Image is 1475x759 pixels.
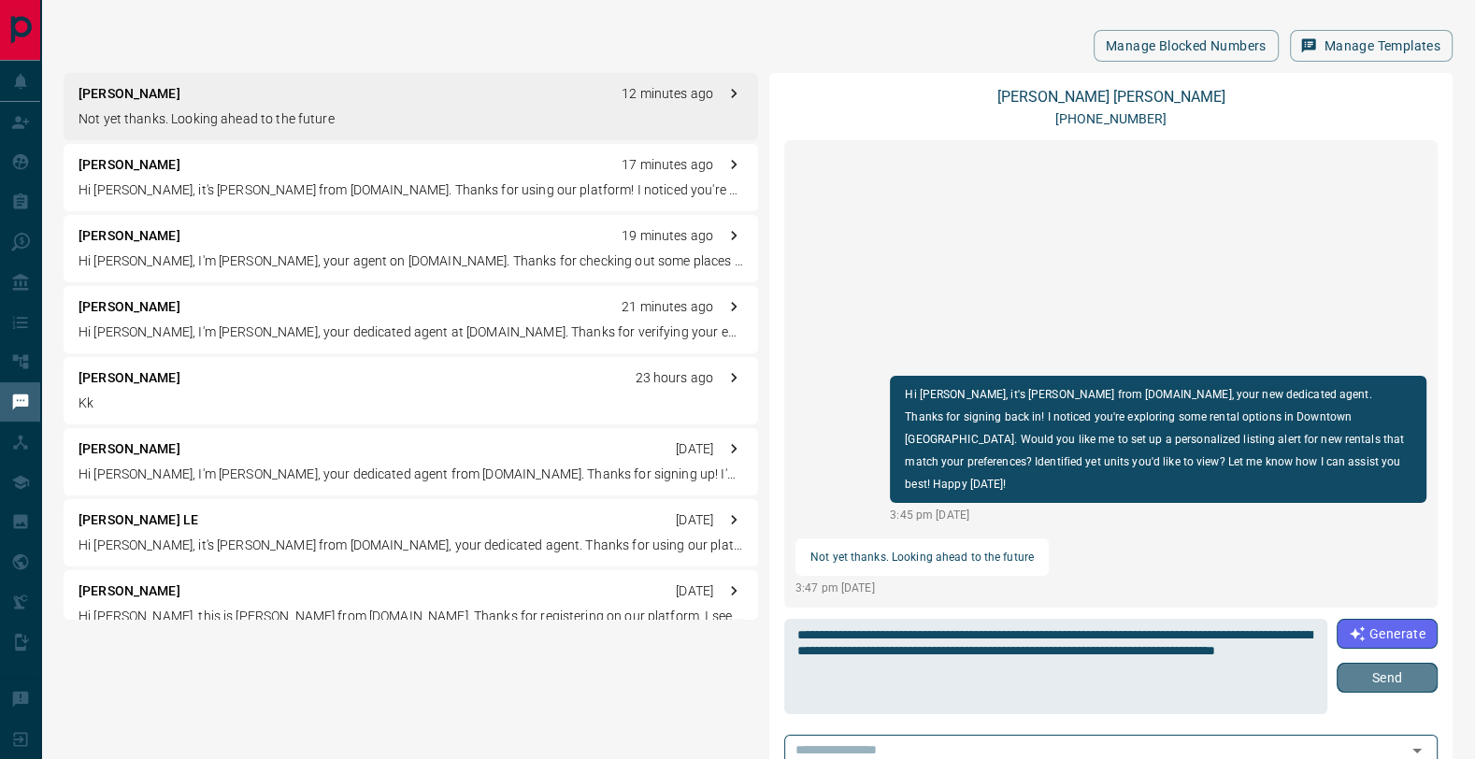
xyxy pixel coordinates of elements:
p: [PERSON_NAME] [79,226,180,246]
a: [PERSON_NAME] [PERSON_NAME] [997,88,1225,106]
p: 12 minutes ago [622,84,713,104]
button: Send [1337,663,1438,693]
p: Hi [PERSON_NAME], it's [PERSON_NAME] from [DOMAIN_NAME], your new dedicated agent. Thanks for sig... [905,383,1411,495]
button: Manage Blocked Numbers [1094,30,1279,62]
p: Not yet thanks. Looking ahead to the future [79,109,743,129]
p: Hi [PERSON_NAME], it's [PERSON_NAME] from [DOMAIN_NAME], your dedicated agent. Thanks for using o... [79,536,743,555]
p: 3:47 pm [DATE] [795,580,1049,596]
p: [PHONE_NUMBER] [1055,109,1167,129]
button: Manage Templates [1290,30,1453,62]
button: Generate [1337,619,1438,649]
p: Hi [PERSON_NAME], I'm [PERSON_NAME], your dedicated agent at [DOMAIN_NAME]. Thanks for verifying ... [79,322,743,342]
p: [PERSON_NAME] [79,581,180,601]
p: [DATE] [676,581,713,601]
p: [PERSON_NAME] [79,155,180,175]
p: Hi [PERSON_NAME], I'm [PERSON_NAME], your dedicated agent from [DOMAIN_NAME]. Thanks for signing ... [79,465,743,484]
p: Hi [PERSON_NAME], I'm [PERSON_NAME], your agent on [DOMAIN_NAME]. Thanks for checking out some pl... [79,251,743,271]
p: [PERSON_NAME] [79,297,180,317]
p: 17 minutes ago [622,155,713,175]
p: Not yet thanks. Looking ahead to the future [810,546,1034,568]
p: 3:45 pm [DATE] [890,507,1426,523]
p: [PERSON_NAME] [79,368,180,388]
p: [DATE] [676,439,713,459]
p: [PERSON_NAME] [79,84,180,104]
p: 23 hours ago [635,368,713,388]
p: Hi [PERSON_NAME], this is [PERSON_NAME] from [DOMAIN_NAME]. Thanks for registering on our platfor... [79,607,743,626]
p: [DATE] [676,510,713,530]
p: [PERSON_NAME] LE [79,510,198,530]
p: 21 minutes ago [622,297,713,317]
p: [PERSON_NAME] [79,439,180,459]
p: Hi [PERSON_NAME], it's [PERSON_NAME] from [DOMAIN_NAME]. Thanks for using our platform! I noticed... [79,180,743,200]
p: Kk [79,394,743,413]
p: 19 minutes ago [622,226,713,246]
